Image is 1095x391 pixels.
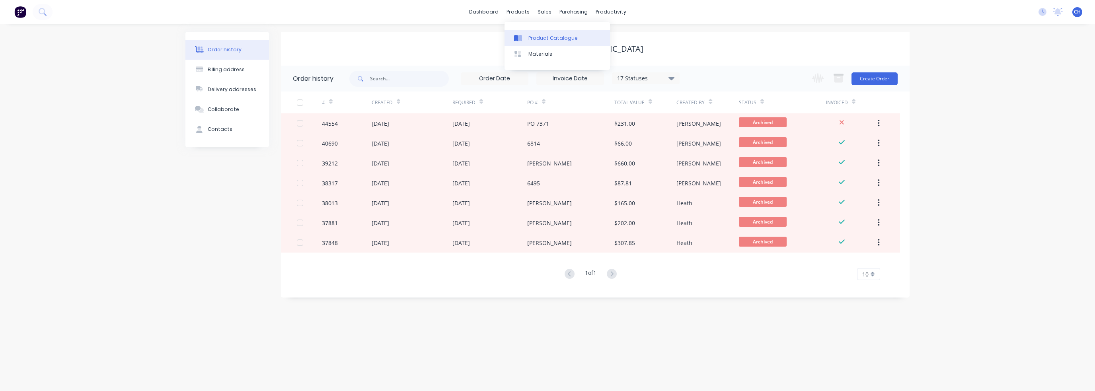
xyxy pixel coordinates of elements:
div: sales [534,6,555,18]
span: Archived [739,177,787,187]
div: Created [372,99,393,106]
div: $231.00 [614,119,635,128]
div: 39212 [322,159,338,167]
input: Order Date [461,73,528,85]
div: 40690 [322,139,338,148]
span: Archived [739,197,787,207]
div: Delivery addresses [208,86,256,93]
div: [DATE] [452,179,470,187]
div: Status [739,91,826,113]
div: $87.81 [614,179,632,187]
div: [PERSON_NAME] [527,159,572,167]
span: Archived [739,137,787,147]
div: [PERSON_NAME] [676,179,721,187]
div: Billing address [208,66,245,73]
div: # [322,99,325,106]
img: Factory [14,6,26,18]
div: Invoiced [826,91,876,113]
div: Status [739,99,756,106]
div: [DATE] [372,179,389,187]
button: Order history [185,40,269,60]
div: Heath [676,219,692,227]
div: Order history [293,74,333,84]
div: 37848 [322,239,338,247]
span: Archived [739,217,787,227]
button: Billing address [185,60,269,80]
div: [DATE] [452,119,470,128]
div: Created [372,91,452,113]
div: [DATE] [452,199,470,207]
div: [DATE] [372,119,389,128]
div: [DATE] [452,159,470,167]
span: 10 [862,270,869,278]
span: Archived [739,157,787,167]
div: [PERSON_NAME] [676,159,721,167]
div: Collaborate [208,106,239,113]
div: 44554 [322,119,338,128]
div: $307.85 [614,239,635,247]
div: Heath [676,199,692,207]
div: 1 of 1 [585,268,596,280]
span: Archived [739,237,787,247]
div: Invoiced [826,99,848,106]
button: Create Order [851,72,898,85]
div: Created By [676,99,705,106]
div: 17 Statuses [612,74,679,83]
input: Search... [370,71,449,87]
div: purchasing [555,6,592,18]
div: PO # [527,99,538,106]
div: $660.00 [614,159,635,167]
input: Invoice Date [537,73,604,85]
div: Product Catalogue [528,35,578,42]
div: [PERSON_NAME] [676,119,721,128]
a: dashboard [465,6,503,18]
div: [PERSON_NAME] [676,139,721,148]
div: [DATE] [452,139,470,148]
div: [PERSON_NAME] [527,219,572,227]
span: Archived [739,117,787,127]
div: Heath [676,239,692,247]
button: Delivery addresses [185,80,269,99]
div: Required [452,91,527,113]
div: PO # [527,91,614,113]
div: [PERSON_NAME] [527,239,572,247]
div: Materials [528,51,552,58]
button: Collaborate [185,99,269,119]
span: CH [1074,8,1081,16]
div: PO 7371 [527,119,549,128]
div: productivity [592,6,630,18]
div: Contacts [208,126,232,133]
button: Contacts [185,119,269,139]
div: Required [452,99,475,106]
div: products [503,6,534,18]
div: Total Value [614,91,676,113]
div: Created By [676,91,738,113]
div: [DATE] [452,219,470,227]
div: [DATE] [372,139,389,148]
div: [DATE] [452,239,470,247]
div: 6495 [527,179,540,187]
div: [DATE] [372,219,389,227]
div: [DATE] [372,199,389,207]
div: 38013 [322,199,338,207]
div: $165.00 [614,199,635,207]
div: $66.00 [614,139,632,148]
div: 37881 [322,219,338,227]
div: [PERSON_NAME] [527,199,572,207]
div: [DATE] [372,239,389,247]
div: # [322,91,372,113]
div: [DATE] [372,159,389,167]
div: 6814 [527,139,540,148]
div: $202.00 [614,219,635,227]
a: Materials [505,46,610,62]
div: Total Value [614,99,645,106]
div: 38317 [322,179,338,187]
div: Order history [208,46,242,53]
a: Product Catalogue [505,30,610,46]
